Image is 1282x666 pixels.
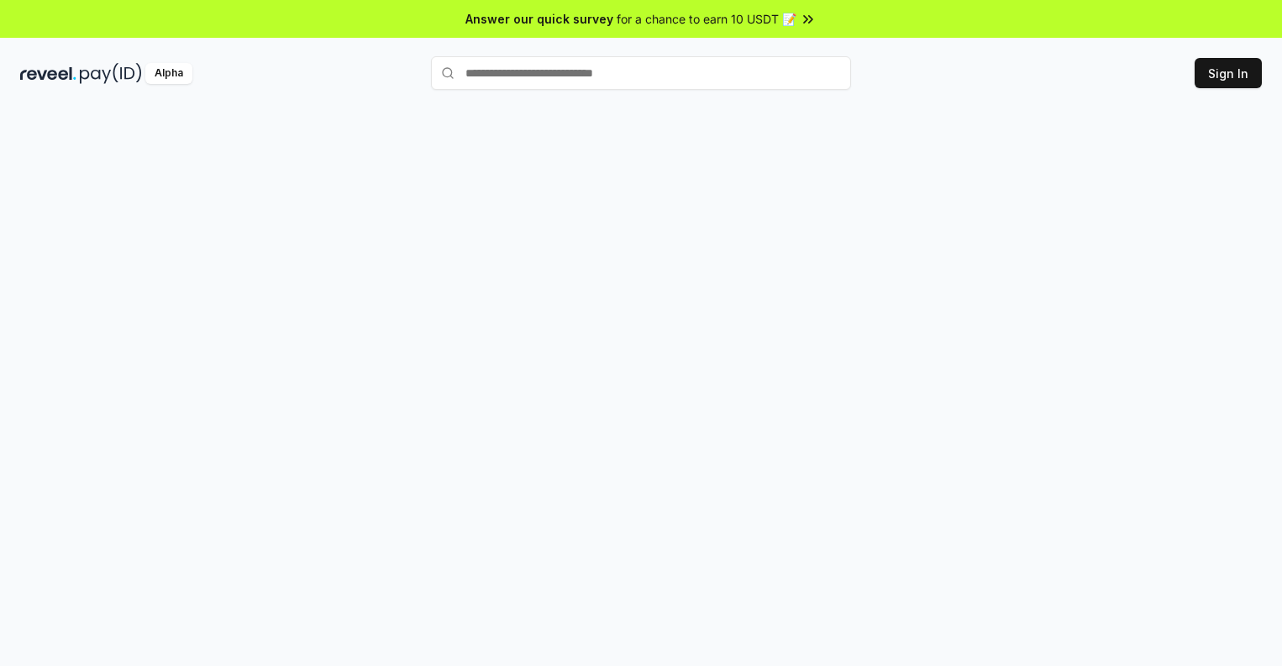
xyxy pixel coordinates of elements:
[465,10,613,28] span: Answer our quick survey
[1195,58,1262,88] button: Sign In
[145,63,192,84] div: Alpha
[80,63,142,84] img: pay_id
[20,63,76,84] img: reveel_dark
[617,10,796,28] span: for a chance to earn 10 USDT 📝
